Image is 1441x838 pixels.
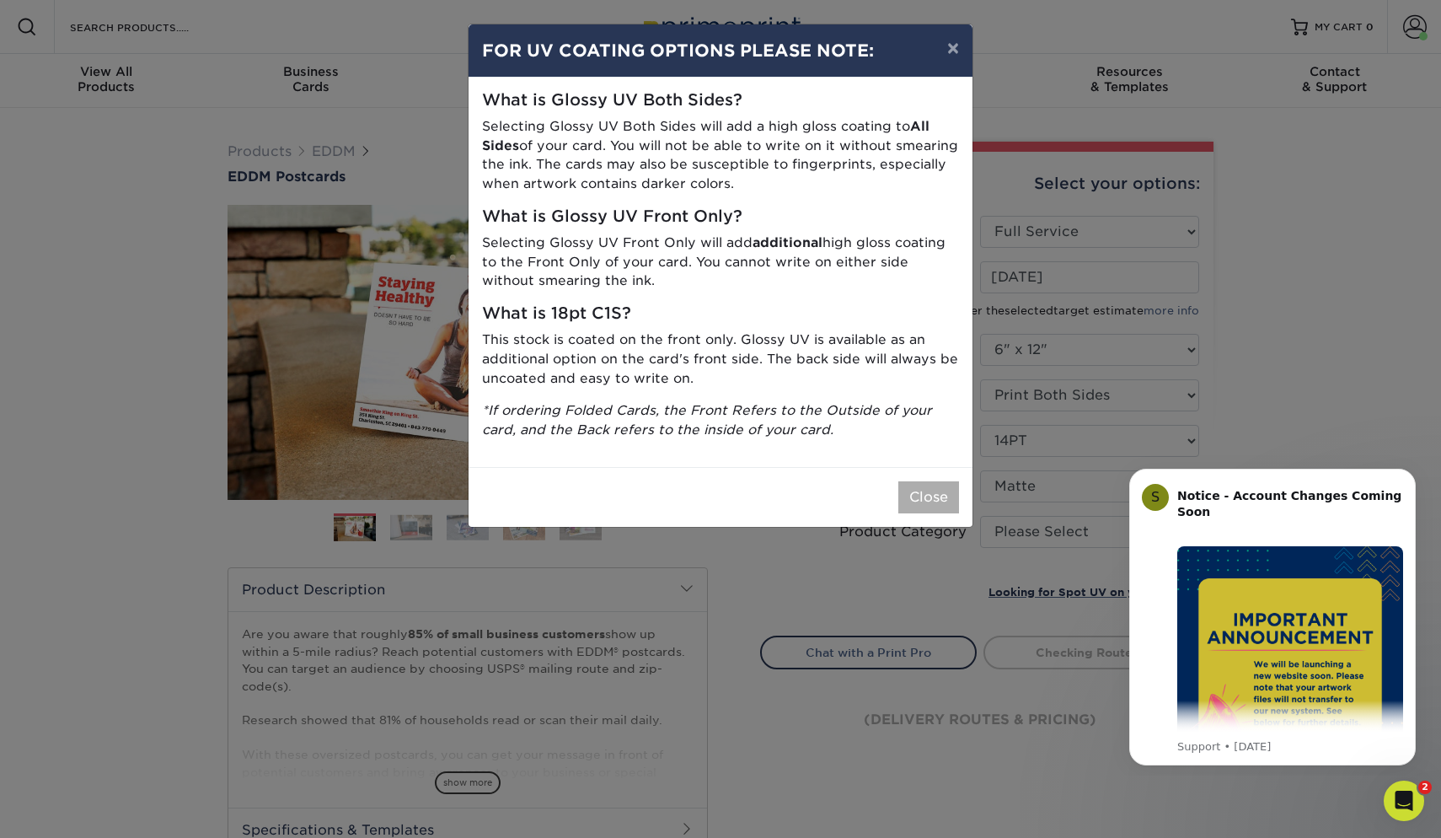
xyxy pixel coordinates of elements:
strong: All Sides [482,118,929,153]
h5: What is Glossy UV Both Sides? [482,91,959,110]
iframe: Intercom live chat [1384,781,1424,821]
p: Selecting Glossy UV Both Sides will add a high gloss coating to of your card. You will not be abl... [482,117,959,194]
p: This stock is coated on the front only. Glossy UV is available as an additional option on the car... [482,330,959,388]
p: Selecting Glossy UV Front Only will add high gloss coating to the Front Only of your card. You ca... [482,234,959,291]
h4: FOR UV COATING OPTIONS PLEASE NOTE: [482,38,959,63]
strong: additional [753,234,822,250]
iframe: Intercom notifications message [1104,454,1441,776]
i: *If ordering Folded Cards, the Front Refers to the Outside of your card, and the Back refers to t... [482,402,932,438]
button: × [934,24,972,72]
h5: What is Glossy UV Front Only? [482,207,959,227]
h5: What is 18pt C1S? [482,304,959,324]
button: Close [898,481,959,513]
span: 2 [1418,781,1432,794]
